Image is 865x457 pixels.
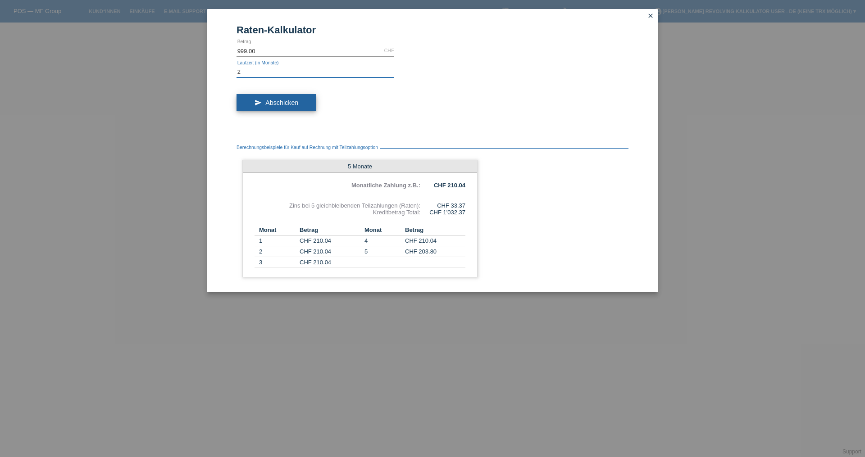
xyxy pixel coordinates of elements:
[300,225,360,235] th: Betrag
[405,235,465,246] td: CHF 210.04
[405,246,465,257] td: CHF 203.80
[360,225,405,235] th: Monat
[243,160,477,173] div: 5 Monate
[237,24,628,36] h1: Raten-Kalkulator
[300,246,360,257] td: CHF 210.04
[647,12,654,19] i: close
[351,182,420,189] b: Monatliche Zahlung z.B.:
[255,257,300,268] td: 3
[300,257,360,268] td: CHF 210.04
[255,225,300,235] th: Monat
[300,235,360,246] td: CHF 210.04
[255,99,262,106] i: send
[255,202,420,209] div: Zins bei 5 gleichbleibenden Teilzahlungen (Raten):
[405,225,465,235] th: Betrag
[645,11,656,22] a: close
[237,94,316,111] button: send Abschicken
[255,246,300,257] td: 2
[384,48,394,53] div: CHF
[265,99,298,106] span: Abschicken
[420,209,465,216] div: CHF 1'032.37
[237,145,380,150] span: Berechnungsbeispiele für Kauf auf Rechnung mit Teilzahlungsoption
[255,209,420,216] div: Kreditbetrag Total:
[360,235,405,246] td: 4
[434,182,465,189] b: CHF 210.04
[360,246,405,257] td: 5
[420,202,465,209] div: CHF 33.37
[255,235,300,246] td: 1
